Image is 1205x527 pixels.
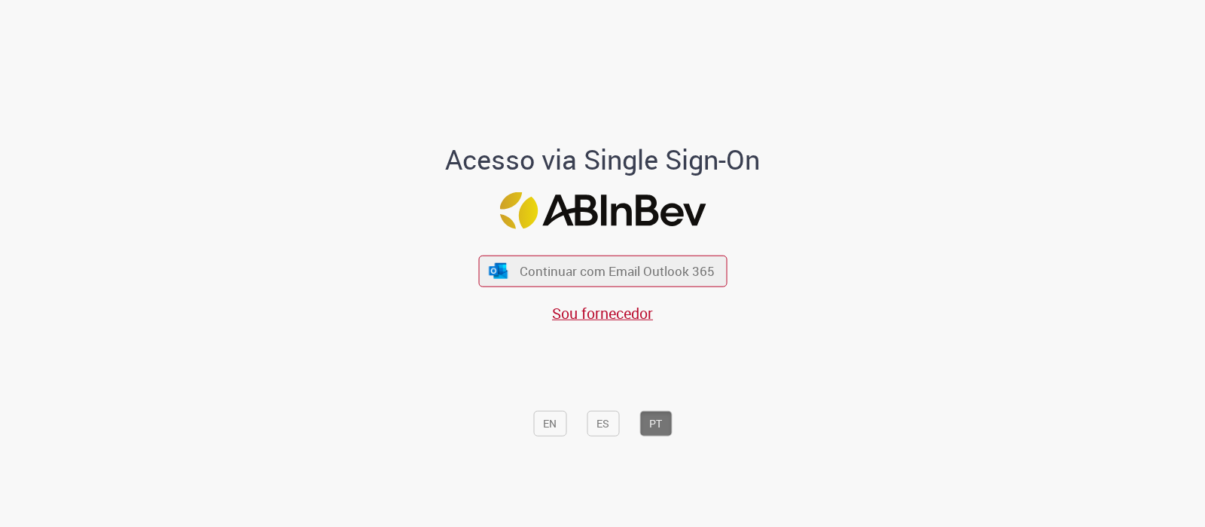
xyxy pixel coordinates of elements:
[394,145,812,175] h1: Acesso via Single Sign-On
[499,192,706,229] img: Logo ABInBev
[533,411,566,437] button: EN
[478,256,727,286] button: ícone Azure/Microsoft 360 Continuar com Email Outlook 365
[520,262,715,280] span: Continuar com Email Outlook 365
[639,411,672,437] button: PT
[587,411,619,437] button: ES
[488,263,509,279] img: ícone Azure/Microsoft 360
[552,302,653,323] a: Sou fornecedor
